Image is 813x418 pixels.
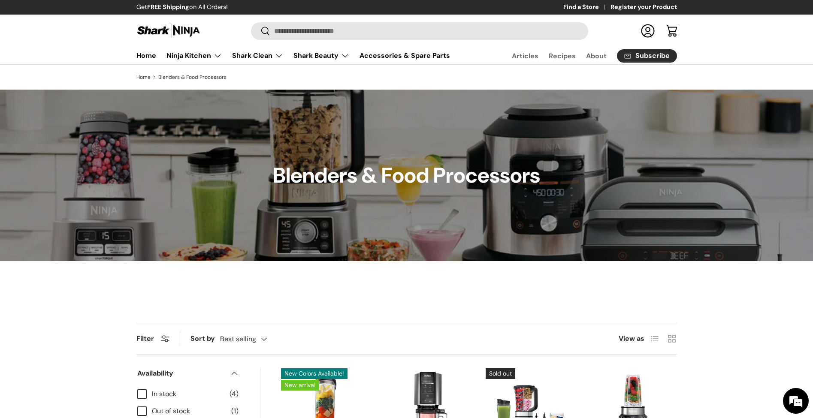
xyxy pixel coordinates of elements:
[136,334,154,343] span: Filter
[491,47,677,64] nav: Secondary
[635,52,670,59] span: Subscribe
[136,73,677,81] nav: Breadcrumbs
[586,48,607,64] a: About
[273,162,540,189] h1: Blenders & Food Processors
[136,47,156,64] a: Home
[288,47,354,64] summary: Shark Beauty
[232,47,283,64] a: Shark Clean
[152,406,226,416] span: Out of stock
[617,49,677,63] a: Subscribe
[136,334,169,343] button: Filter
[486,368,515,379] span: Sold out
[190,334,220,344] label: Sort by
[281,368,348,379] span: New Colors Available!
[137,368,225,379] span: Availability
[137,358,239,389] summary: Availability
[161,47,227,64] summary: Ninja Kitchen
[231,406,239,416] span: (1)
[136,3,228,12] p: Get on All Orders!
[220,335,256,343] span: Best selling
[619,334,644,344] span: View as
[136,75,151,80] a: Home
[220,331,284,346] button: Best selling
[512,48,538,64] a: Articles
[293,47,349,64] a: Shark Beauty
[549,48,576,64] a: Recipes
[227,47,288,64] summary: Shark Clean
[230,389,239,399] span: (4)
[611,3,677,12] a: Register your Product
[136,47,450,64] nav: Primary
[563,3,611,12] a: Find a Store
[281,380,319,391] span: New arrival
[152,389,224,399] span: In stock
[360,47,450,64] a: Accessories & Spare Parts
[166,47,222,64] a: Ninja Kitchen
[158,75,227,80] a: Blenders & Food Processors
[147,3,189,11] strong: FREE Shipping
[136,22,201,39] img: Shark Ninja Philippines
